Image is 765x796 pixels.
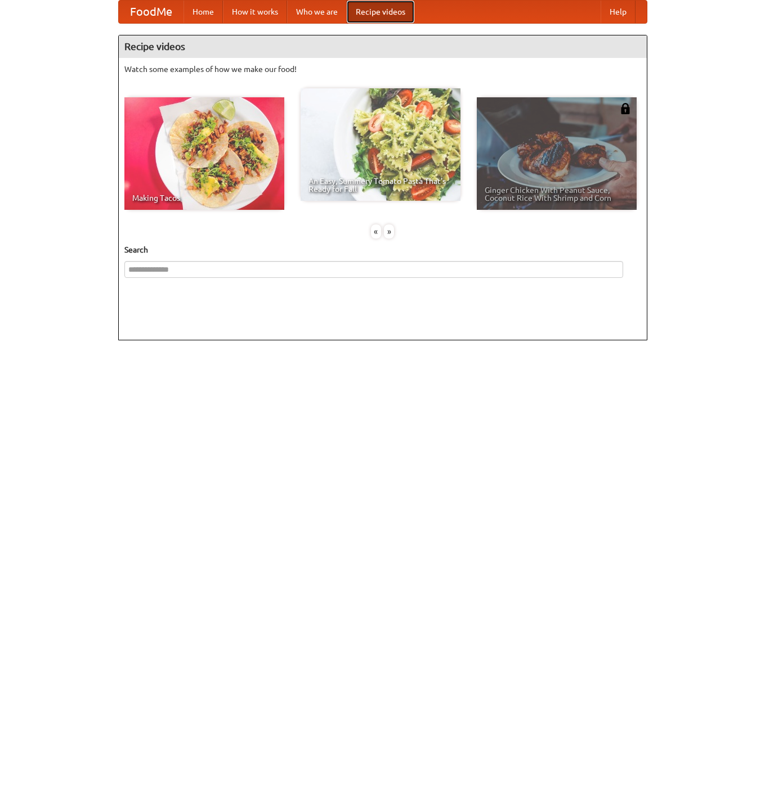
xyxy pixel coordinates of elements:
h4: Recipe videos [119,35,647,58]
p: Watch some examples of how we make our food! [124,64,641,75]
a: An Easy, Summery Tomato Pasta That's Ready for Fall [301,88,460,201]
a: Who we are [287,1,347,23]
a: Help [601,1,636,23]
a: Making Tacos [124,97,284,210]
div: « [371,224,381,239]
h5: Search [124,244,641,255]
a: Recipe videos [347,1,414,23]
span: An Easy, Summery Tomato Pasta That's Ready for Fall [308,177,453,193]
a: FoodMe [119,1,184,23]
a: Home [184,1,223,23]
span: Making Tacos [132,194,276,202]
div: » [384,224,394,239]
img: 483408.png [620,103,631,114]
a: How it works [223,1,287,23]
